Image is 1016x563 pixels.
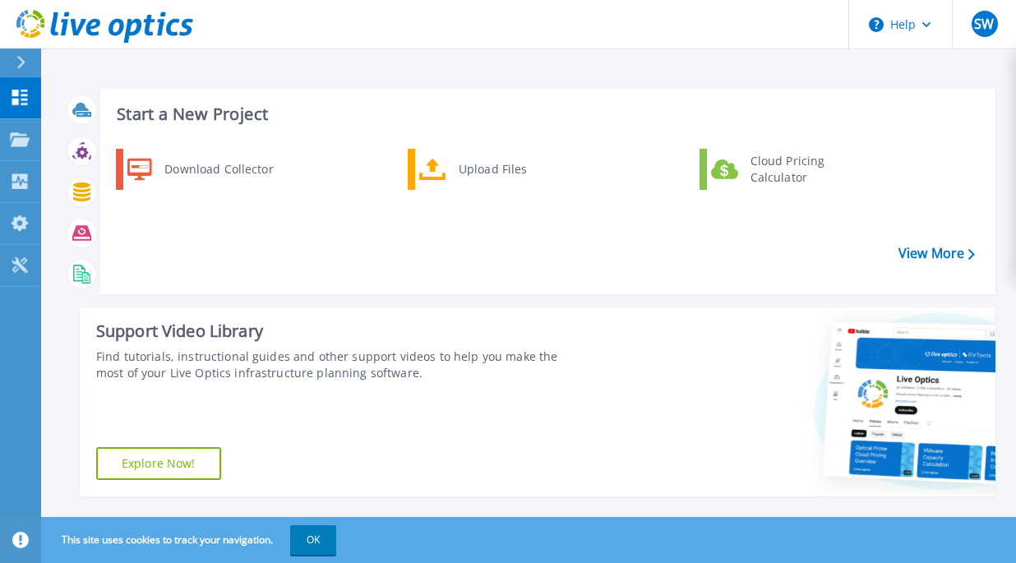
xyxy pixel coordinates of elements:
h3: Start a New Project [117,105,974,123]
span: This site uses cookies to track your navigation. [45,525,336,555]
a: Explore Now! [96,447,221,480]
span: SW [974,17,994,30]
a: Upload Files [408,149,576,190]
div: Cloud Pricing Calculator [742,153,864,186]
div: Upload Files [450,153,572,186]
a: View More [898,246,975,261]
div: Download Collector [156,153,280,186]
a: Cloud Pricing Calculator [700,149,868,190]
div: Support Video Library [96,321,571,342]
div: Find tutorials, instructional guides and other support videos to help you make the most of your L... [96,348,571,381]
a: Download Collector [116,149,284,190]
button: OK [290,525,336,555]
